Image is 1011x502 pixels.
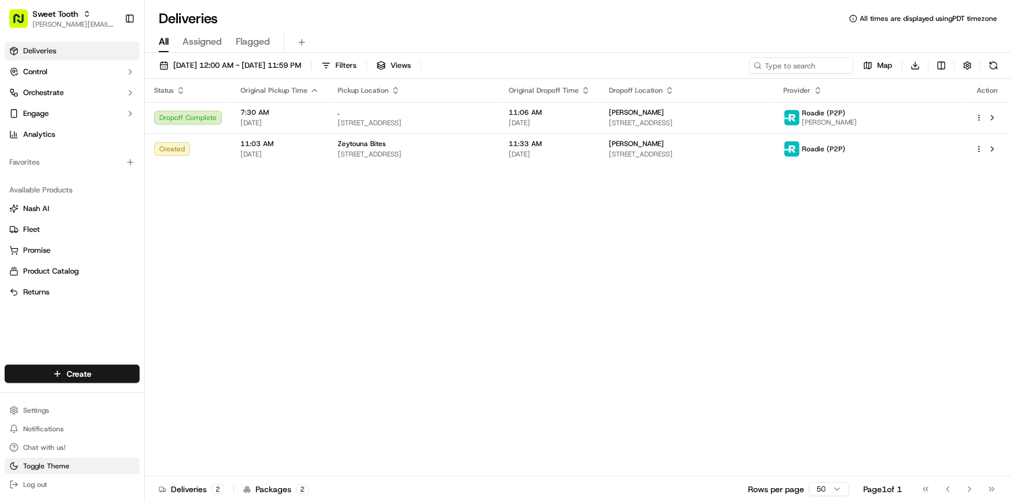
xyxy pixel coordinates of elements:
button: Sweet Tooth[PERSON_NAME][EMAIL_ADDRESS][DOMAIN_NAME] [5,5,120,32]
span: Flagged [236,35,270,49]
a: Fleet [9,224,135,235]
span: Roadie (P2P) [802,144,846,154]
div: Action [975,86,999,95]
p: Welcome 👋 [12,46,211,65]
span: [PERSON_NAME] [609,139,664,148]
button: Refresh [986,57,1002,74]
span: . [338,108,340,117]
a: Deliveries [5,42,140,60]
span: Roadie (P2P) [802,108,846,118]
span: Filters [335,60,356,71]
div: 2 [296,484,309,494]
span: Views [390,60,411,71]
input: Got a question? Start typing here... [30,75,209,87]
span: Pylon [115,288,140,296]
button: Views [371,57,416,74]
span: [PERSON_NAME] [802,118,857,127]
div: 📗 [12,260,21,270]
button: Log out [5,476,140,493]
button: Create [5,365,140,383]
span: Original Dropoff Time [509,86,579,95]
span: Analytics [23,129,55,140]
a: Returns [9,287,135,297]
img: 1756434665150-4e636765-6d04-44f2-b13a-1d7bbed723a0 [24,111,45,132]
a: 📗Knowledge Base [7,254,93,275]
span: [STREET_ADDRESS] [338,118,490,128]
button: Settings [5,402,140,419]
span: Knowledge Base [23,259,89,271]
span: [STREET_ADDRESS] [338,150,490,159]
span: [DATE] 12:00 AM - [DATE] 11:59 PM [173,60,301,71]
span: Promise [23,245,50,256]
button: Control [5,63,140,81]
span: Log out [23,480,47,489]
span: [DATE] [509,118,590,128]
button: [PERSON_NAME][EMAIL_ADDRESS][DOMAIN_NAME] [32,20,115,29]
span: Engage [23,108,49,119]
img: Bea Lacdao [12,169,30,187]
div: 💻 [98,260,107,270]
span: Provider [784,86,811,95]
span: 11:33 AM [509,139,590,148]
a: Nash AI [9,203,135,214]
button: Product Catalog [5,262,140,281]
button: Orchestrate [5,83,140,102]
span: [DATE] [103,180,126,189]
span: Deliveries [23,46,56,56]
span: [PERSON_NAME] [36,180,94,189]
button: Returns [5,283,140,301]
span: Orchestrate [23,88,64,98]
div: Past conversations [12,151,78,160]
span: [STREET_ADDRESS] [609,150,765,159]
button: See all [180,148,211,162]
span: Original Pickup Time [240,86,308,95]
span: 11:03 AM [240,139,319,148]
h1: Deliveries [159,9,218,28]
a: Promise [9,245,135,256]
div: Favorites [5,153,140,172]
span: [PERSON_NAME] [609,108,664,117]
div: Available Products [5,181,140,199]
span: All [159,35,169,49]
button: Nash AI [5,199,140,218]
span: • [87,211,91,220]
span: Product Catalog [23,266,79,277]
span: API Documentation [110,259,186,271]
span: [DATE] [93,211,117,220]
span: All times are displayed using PDT timezone [860,14,997,23]
div: Packages [243,483,309,495]
span: Pickup Location [338,86,389,95]
span: • [96,180,100,189]
span: Control [23,67,48,77]
span: Fleet [23,224,40,235]
img: Regen Pajulas [12,200,30,219]
button: Engage [5,104,140,123]
img: roadie-logo-v2.jpg [784,141,800,157]
a: Product Catalog [9,266,135,277]
p: Rows per page [748,483,804,495]
span: [DATE] [240,150,319,159]
button: Map [858,57,897,74]
button: Filters [316,57,362,74]
button: [DATE] 12:00 AM - [DATE] 11:59 PM [154,57,306,74]
button: Sweet Tooth [32,8,78,20]
span: Nash AI [23,203,49,214]
a: Powered byPylon [82,287,140,296]
div: Page 1 of 1 [863,483,902,495]
div: Deliveries [159,483,224,495]
span: [DATE] [240,118,319,128]
a: Analytics [5,125,140,144]
button: Notifications [5,421,140,437]
img: 1736555255976-a54dd68f-1ca7-489b-9aae-adbdc363a1c4 [23,180,32,190]
span: Chat with us! [23,443,65,452]
input: Type to search [749,57,853,74]
span: Status [154,86,174,95]
span: Create [67,368,92,380]
span: Settings [23,406,49,415]
span: Dropoff Location [609,86,663,95]
div: We're available if you need us! [52,122,159,132]
button: Chat with us! [5,439,140,456]
button: Fleet [5,220,140,239]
